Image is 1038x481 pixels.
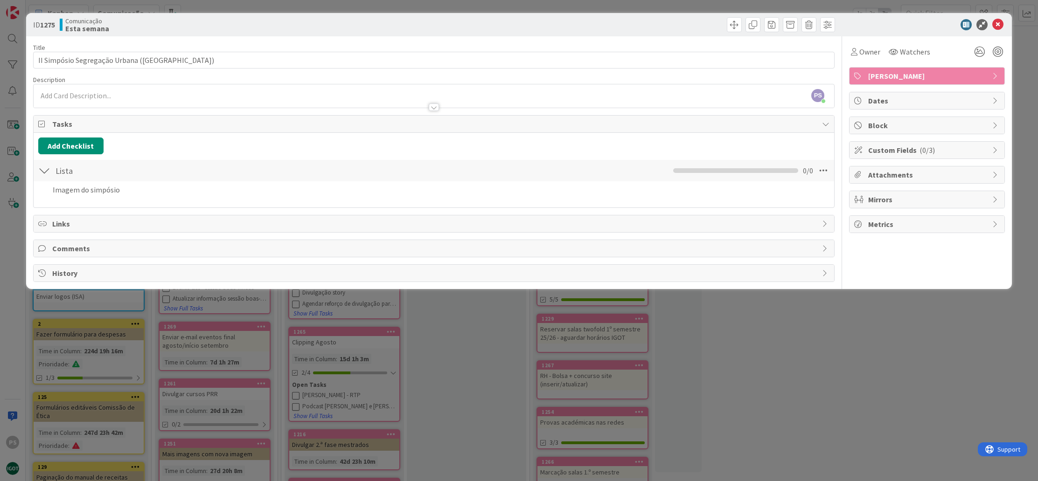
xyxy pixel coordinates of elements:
span: Metrics [868,219,988,230]
input: type card name here... [33,52,835,69]
span: PS [811,89,824,102]
span: [PERSON_NAME] [868,70,988,82]
span: Owner [859,46,880,57]
span: Mirrors [868,194,988,205]
span: Attachments [868,169,988,180]
span: Block [868,120,988,131]
span: ID [33,19,55,30]
span: Comunicação [65,17,109,25]
input: Add Checklist... [52,162,262,179]
span: Watchers [900,46,930,57]
span: Comments [52,243,818,254]
p: Imagem do simpósio [53,185,828,195]
span: Tasks [52,118,818,130]
span: Links [52,218,818,229]
span: Description [33,76,65,84]
span: 0 / 0 [803,165,813,176]
button: Add Checklist [38,137,104,154]
b: 1275 [40,20,55,29]
span: Dates [868,95,988,106]
b: Esta semana [65,25,109,32]
span: History [52,268,818,279]
label: Title [33,43,45,52]
span: Custom Fields [868,144,988,156]
span: Support [20,1,42,13]
span: ( 0/3 ) [920,145,935,155]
